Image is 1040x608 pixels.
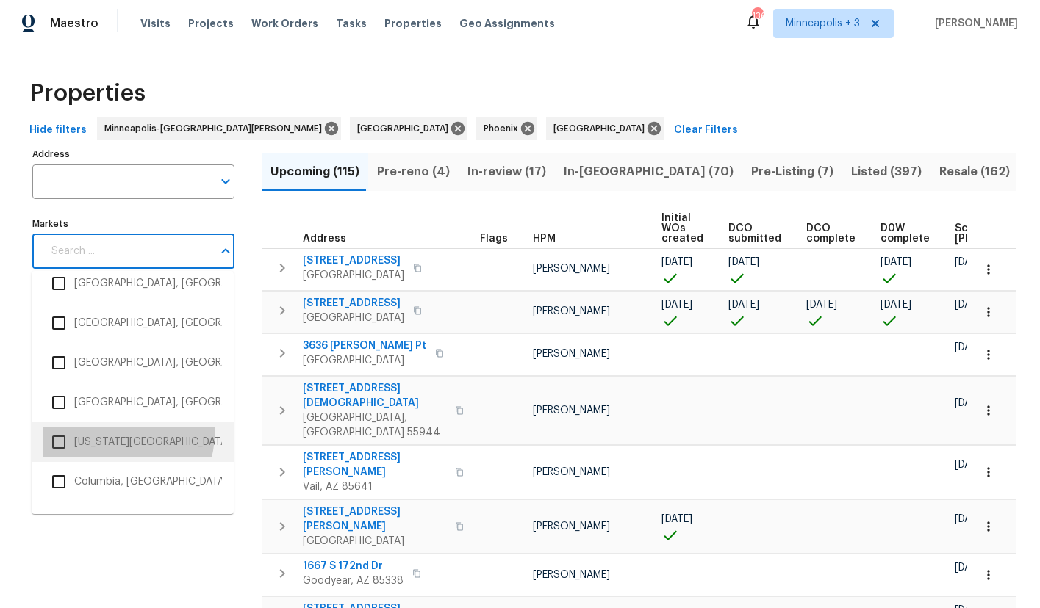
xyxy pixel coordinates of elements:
span: Flags [480,234,508,244]
span: Maestro [50,16,98,31]
span: [DATE] [955,398,986,408]
span: [DATE] [728,257,759,267]
span: Tasks [336,18,367,29]
span: [DATE] [955,300,986,310]
li: [GEOGRAPHIC_DATA], [GEOGRAPHIC_DATA] [43,387,222,418]
span: In-[GEOGRAPHIC_DATA] (70) [564,162,734,182]
span: [GEOGRAPHIC_DATA] [553,121,650,136]
li: [GEOGRAPHIC_DATA], [GEOGRAPHIC_DATA] [43,347,222,378]
span: Upcoming (115) [270,162,359,182]
span: Properties [29,86,146,101]
span: [DATE] [955,342,986,352]
span: 1667 S 172nd Dr [303,559,404,573]
span: [GEOGRAPHIC_DATA] [303,311,404,325]
label: Markets [32,220,234,228]
span: Work Orders [251,16,318,31]
span: [GEOGRAPHIC_DATA] [303,268,404,283]
li: [GEOGRAPHIC_DATA], [GEOGRAPHIC_DATA]/[GEOGRAPHIC_DATA] [43,268,222,299]
span: Minneapolis + 3 [786,16,860,31]
span: Minneapolis-[GEOGRAPHIC_DATA][PERSON_NAME] [104,121,328,136]
span: [PERSON_NAME] [533,467,610,477]
span: [GEOGRAPHIC_DATA] [303,353,426,368]
span: [DATE] [955,460,986,470]
span: Pre-reno (4) [377,162,450,182]
span: [GEOGRAPHIC_DATA] [303,534,446,549]
span: [PERSON_NAME] [533,521,610,532]
span: [DATE] [955,257,986,267]
span: In-review (17) [467,162,546,182]
span: Address [303,234,346,244]
span: Resale (162) [939,162,1010,182]
span: [PERSON_NAME] [533,405,610,416]
span: Properties [384,16,442,31]
button: Hide filters [24,117,93,144]
button: Close [215,241,236,261]
input: Search ... [43,234,212,269]
span: Pre-Listing (7) [751,162,833,182]
span: [DATE] [881,257,911,267]
span: [GEOGRAPHIC_DATA], [GEOGRAPHIC_DATA] 55944 [303,410,446,440]
label: Address [32,150,234,159]
span: 3636 [PERSON_NAME] Pt [303,339,426,353]
span: [PERSON_NAME] [533,349,610,359]
span: Projects [188,16,234,31]
span: Vail, AZ 85641 [303,479,446,494]
span: DCO complete [806,223,856,244]
span: HPM [533,234,556,244]
span: Scheduled [PERSON_NAME] [955,223,1038,244]
li: [US_STATE][GEOGRAPHIC_DATA], [GEOGRAPHIC_DATA] [43,427,222,457]
span: Geo Assignments [459,16,555,31]
span: [STREET_ADDRESS] [303,296,404,311]
span: [STREET_ADDRESS][PERSON_NAME] [303,504,446,534]
span: [PERSON_NAME] [533,264,610,274]
span: D0W complete [881,223,930,244]
span: [GEOGRAPHIC_DATA] [357,121,454,136]
li: Columbus [43,506,222,537]
span: [DATE] [806,300,837,310]
span: [PERSON_NAME] [533,306,610,316]
span: [DATE] [955,562,986,573]
button: Open [215,171,236,192]
span: [STREET_ADDRESS][PERSON_NAME] [303,450,446,479]
div: [GEOGRAPHIC_DATA] [350,117,467,140]
span: Visits [140,16,171,31]
button: Clear Filters [668,117,744,144]
span: [PERSON_NAME] [929,16,1018,31]
span: [DATE] [728,300,759,310]
span: Clear Filters [674,121,738,140]
span: Listed (397) [851,162,922,182]
div: Minneapolis-[GEOGRAPHIC_DATA][PERSON_NAME] [97,117,341,140]
span: [DATE] [955,514,986,524]
li: Columbia, [GEOGRAPHIC_DATA] [43,466,222,497]
span: [STREET_ADDRESS] [303,253,404,268]
span: Hide filters [29,121,87,140]
div: [GEOGRAPHIC_DATA] [546,117,664,140]
span: Phoenix [484,121,524,136]
span: Goodyear, AZ 85338 [303,573,404,588]
span: [DATE] [881,300,911,310]
div: Phoenix [476,117,537,140]
span: [DATE] [661,300,692,310]
span: DCO submitted [728,223,781,244]
span: [DATE] [661,257,692,267]
div: 136 [752,9,762,23]
span: [DATE] [661,514,692,524]
li: [GEOGRAPHIC_DATA], [GEOGRAPHIC_DATA] [43,308,222,339]
span: [PERSON_NAME] [533,570,610,580]
span: [STREET_ADDRESS][DEMOGRAPHIC_DATA] [303,381,446,410]
span: Initial WOs created [661,213,703,244]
